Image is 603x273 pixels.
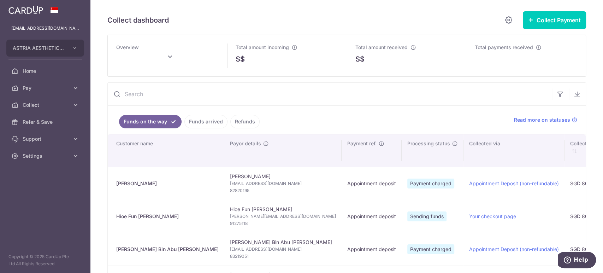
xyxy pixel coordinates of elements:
[230,220,336,227] span: 91275118
[23,118,69,126] span: Refer & Save
[224,134,342,167] th: Payor details
[558,252,596,269] iframe: Opens a widget where you can find more information
[116,246,219,253] div: [PERSON_NAME] Bin Abu [PERSON_NAME]
[342,167,402,200] td: Appointment deposit
[347,140,377,147] span: Payment ref.
[230,187,336,194] span: 82820195
[23,68,69,75] span: Home
[475,44,533,50] span: Total payments received
[236,44,289,50] span: Total amount incoming
[116,180,219,187] div: [PERSON_NAME]
[407,140,450,147] span: Processing status
[523,11,586,29] button: Collect Payment
[184,115,227,128] a: Funds arrived
[230,180,336,187] span: [EMAIL_ADDRESS][DOMAIN_NAME]
[342,134,402,167] th: Payment ref.
[23,85,69,92] span: Pay
[342,200,402,233] td: Appointment deposit
[230,213,336,220] span: [PERSON_NAME][EMAIL_ADDRESS][DOMAIN_NAME]
[224,233,342,266] td: [PERSON_NAME] Bin Abu [PERSON_NAME]
[16,5,30,11] span: Help
[8,6,43,14] img: CardUp
[402,134,463,167] th: Processing status
[407,211,447,221] span: Sending funds
[514,116,577,123] a: Read more on statuses
[236,54,245,64] span: S$
[23,152,69,159] span: Settings
[116,213,219,220] div: Hioe Fun [PERSON_NAME]
[107,14,169,26] h5: Collect dashboard
[407,244,454,254] span: Payment charged
[469,180,559,186] a: Appointment Deposit (non-refundable)
[6,40,84,57] button: ASTRIA AESTHETICS PTE. LTD.
[23,101,69,109] span: Collect
[116,44,139,50] span: Overview
[469,246,559,252] a: Appointment Deposit (non-refundable)
[355,44,408,50] span: Total amount received
[224,167,342,200] td: [PERSON_NAME]
[407,179,454,188] span: Payment charged
[230,246,336,253] span: [EMAIL_ADDRESS][DOMAIN_NAME]
[13,45,65,52] span: ASTRIA AESTHETICS PTE. LTD.
[108,83,552,105] input: Search
[355,54,365,64] span: S$
[469,213,516,219] a: Your checkout page
[224,200,342,233] td: Hioe Fun [PERSON_NAME]
[230,115,260,128] a: Refunds
[108,134,224,167] th: Customer name
[230,140,261,147] span: Payor details
[514,116,570,123] span: Read more on statuses
[119,115,182,128] a: Funds on the way
[23,135,69,143] span: Support
[342,233,402,266] td: Appointment deposit
[230,253,336,260] span: 83219051
[11,25,79,32] p: [EMAIL_ADDRESS][DOMAIN_NAME]
[463,134,564,167] th: Collected via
